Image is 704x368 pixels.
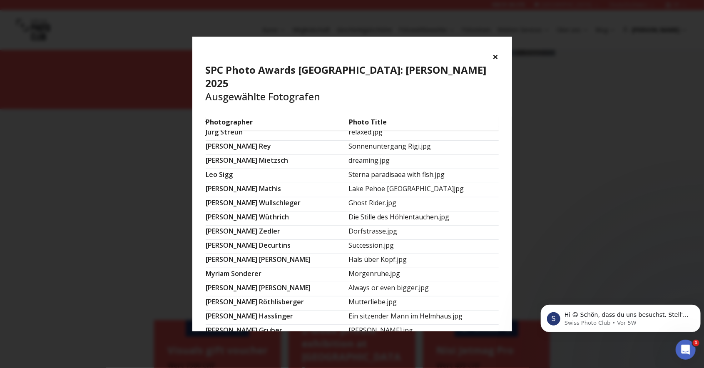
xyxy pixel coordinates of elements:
td: Myriam Sonderer [206,268,348,282]
span: 1 [693,340,699,346]
button: × [493,50,499,63]
td: Dorfstrasse.jpg [348,226,499,240]
td: [PERSON_NAME] [PERSON_NAME] [206,254,348,268]
td: Morgenruhe.jpg [348,268,499,282]
td: Always or even bigger.jpg [348,282,499,296]
td: [PERSON_NAME] Wullschleger [206,197,348,211]
td: Die Stille des Höhlentauchen.jpg [348,211,499,226]
td: Ghost Rider.jpg [348,197,499,211]
td: [PERSON_NAME] Mathis [206,183,348,197]
td: Photographer [206,117,348,131]
td: [PERSON_NAME] [PERSON_NAME] [206,282,348,296]
h4: Ausgewählte Fotografen [206,63,499,103]
td: Sterna paradisaea with fish.jpg [348,169,499,183]
td: Leo Sigg [206,169,348,183]
td: Photo Title [348,117,499,131]
td: [PERSON_NAME] Rey [206,141,348,155]
td: dreaming.jpg [348,155,499,169]
td: [PERSON_NAME] Mietzsch [206,155,348,169]
td: Sonnenuntergang Rigi.jpg [348,141,499,155]
td: Hals über Kopf.jpg [348,254,499,268]
td: Succession.jpg [348,240,499,254]
td: [PERSON_NAME] Gruber [206,325,348,339]
td: [PERSON_NAME] Wüthrich [206,211,348,226]
iframe: Intercom notifications Nachricht [537,287,704,346]
td: [PERSON_NAME].jpg [348,325,499,339]
td: [PERSON_NAME] Röthlisberger [206,296,348,311]
td: Mutterliebe.jpg [348,296,499,311]
td: [PERSON_NAME] Decurtins [206,240,348,254]
td: [PERSON_NAME] Zedler [206,226,348,240]
td: Lake Pehoe [GEOGRAPHIC_DATA]jpg [348,183,499,197]
td: Ein sitzender Mann im Helmhaus.jpg [348,311,499,325]
td: Jürg Streun [206,127,348,141]
b: SPC Photo Awards [GEOGRAPHIC_DATA]: [PERSON_NAME] 2025 [206,63,487,90]
td: relaxed.jpg [348,127,499,141]
iframe: Intercom live chat [676,340,696,360]
td: [PERSON_NAME] Hasslinger [206,311,348,325]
